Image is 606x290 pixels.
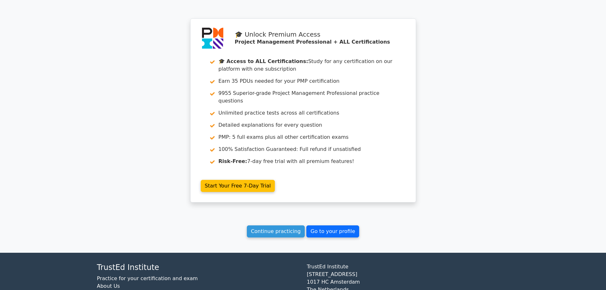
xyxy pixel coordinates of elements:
[306,225,359,237] a: Go to your profile
[97,263,299,272] h4: TrustEd Institute
[247,225,305,237] a: Continue practicing
[97,275,198,281] a: Practice for your certification and exam
[201,180,275,192] a: Start Your Free 7-Day Trial
[97,283,120,289] a: About Us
